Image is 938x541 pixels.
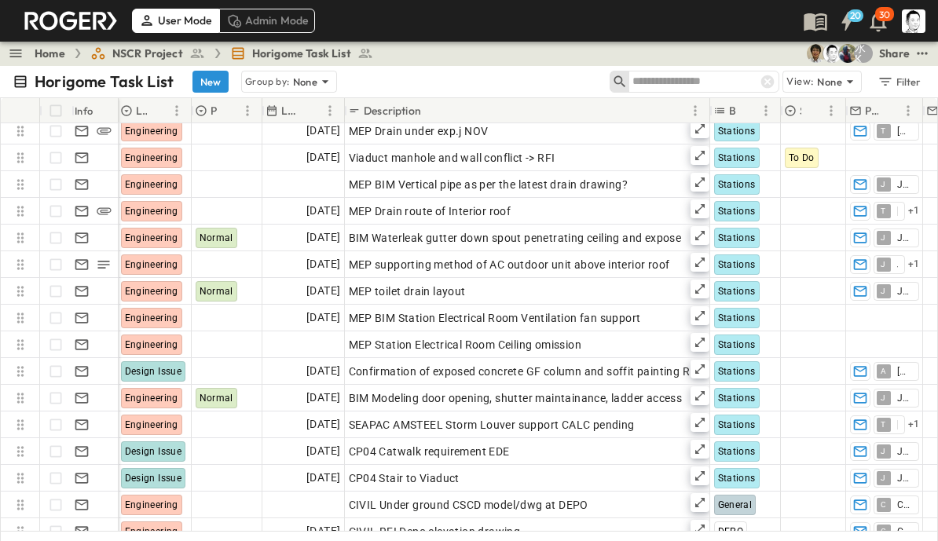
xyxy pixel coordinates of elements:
span: [DATE] [306,389,340,407]
span: J [881,477,885,478]
a: NSCR Project [90,46,205,61]
span: Engineering [125,499,178,510]
span: Engineering [125,286,178,297]
span: Jomar [897,445,912,458]
span: T [881,130,885,131]
div: Filter [877,73,922,90]
span: MEP toilet drain layout [349,283,466,299]
button: Menu [167,101,186,120]
span: Viaduct manhole and wall conflict -> RFI [349,150,555,166]
span: Stations [718,393,756,404]
span: Horigome Task List [252,46,351,61]
span: [PERSON_NAME] [897,365,912,378]
p: Last Email Date [281,103,300,119]
span: Stations [718,152,756,163]
h6: 20 [850,9,862,22]
span: Stations [718,419,756,430]
span: Che [897,499,912,511]
span: Normal [200,286,233,297]
button: Sort [150,102,167,119]
span: C [881,504,886,505]
span: J [881,264,885,265]
span: Jayrald [897,285,912,298]
span: Engineering [125,206,178,217]
span: Confirmation of exposed concrete GF column and soffit painting RFI [349,364,700,379]
span: Stations [718,286,756,297]
nav: breadcrumbs [35,46,383,61]
span: Engineering [125,232,178,243]
span: Stations [718,366,756,377]
span: Engineering [125,152,178,163]
button: Sort [303,102,321,119]
p: None [817,74,842,90]
span: [DATE] [306,228,340,247]
span: Engineering [125,526,178,537]
span: Engineering [125,419,178,430]
span: SEAPAC AMSTEEL Storm Louver support CALC pending [349,417,635,433]
span: [DATE] [306,255,340,273]
button: Menu [899,101,918,120]
span: MEP Station Electrical Room Ceiling omission [349,337,582,353]
p: View: [786,73,814,90]
button: Menu [238,101,257,120]
button: test [913,44,932,63]
span: CP04 Stair to Viaduct [349,470,460,486]
span: Engineering [125,126,178,137]
span: BIM Waterleak gutter down spout penetrating ceiling and expose [349,230,682,246]
span: Stations [718,339,756,350]
div: User Mode [132,9,219,32]
span: Che [897,525,912,538]
span: To Do [789,152,815,163]
span: MEP BIM Vertical pipe as per the latest drain drawing? [349,177,628,192]
button: Menu [686,101,705,120]
img: 戸島 太一 (T.TOJIMA) (tzmtit00@pub.taisei.co.jp) [807,44,826,63]
button: Filter [871,71,925,93]
span: [PERSON_NAME] [897,125,912,137]
p: Priority [211,103,218,119]
span: Normal [200,232,233,243]
span: Normal [200,393,233,404]
span: [DATE] [306,362,340,380]
span: [DATE] [306,442,340,460]
p: Log [136,103,147,119]
button: Menu [822,101,841,120]
span: Stations [718,259,756,270]
button: Sort [739,102,757,119]
span: Stations [718,206,756,217]
span: Stations [718,179,756,190]
span: J [881,291,885,291]
span: A [881,371,886,371]
a: Horigome Task List [230,46,373,61]
span: [DATE] [306,469,340,487]
div: Info [71,98,119,123]
span: Engineering [125,313,178,324]
span: Engineering [125,259,178,270]
span: MEP Drain under exp.j NOV [349,123,489,139]
span: [DATE] [306,282,340,300]
span: Junreil [897,232,912,244]
span: [DATE] [306,202,340,220]
span: J [881,237,885,238]
button: 20 [831,7,863,35]
button: Sort [424,102,442,119]
div: Share [879,46,910,61]
span: NSCR Project [112,46,183,61]
span: [DATE] [306,122,340,140]
span: DEPO [718,526,744,537]
span: Design Issue [125,446,182,457]
div: 水口 浩一 (MIZUGUCHI Koichi) (mizuguti@bcd.taisei.co.jp) [854,44,873,63]
span: General [718,499,753,510]
button: Sort [881,102,899,119]
span: MEP supporting method of AC outdoor unit above interior roof [349,257,670,272]
span: Stations [718,126,756,137]
p: Buildings [729,103,736,119]
span: Junreil [897,392,912,404]
button: Sort [221,102,238,119]
span: BIM Modeling door opening, shutter maintainance, ladder access [349,390,683,406]
span: CIVIL RFI Depo elevation drawing [349,524,521,539]
span: Junreil [897,178,912,191]
p: Group by: [245,74,290,90]
span: [DATE] [306,415,340,433]
span: MEP Drain route of Interior roof [349,203,511,219]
